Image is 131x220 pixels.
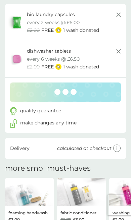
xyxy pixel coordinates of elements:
p: every 6 weeks @ £6.50 [27,55,80,63]
p: dishwasher tablets [27,47,71,55]
p: fabric conditioner [60,210,96,216]
p: foaming handwash [8,210,48,216]
p: make changes any time [20,119,77,126]
span: FREE [41,26,54,34]
p: 1 wash donated [63,63,99,70]
p: 1 wash donated [63,26,99,34]
span: £2.00 [27,63,40,70]
p: Delivery [10,145,30,152]
span: £2.00 [27,26,40,34]
h2: more smol must-haves [5,164,91,173]
p: every 2 weeks @ £6.00 [27,19,80,26]
span: FREE [41,63,54,70]
p: calculated at checkout [57,145,112,152]
p: bio laundry capsules [27,11,75,18]
p: quality guarantee [20,107,61,114]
